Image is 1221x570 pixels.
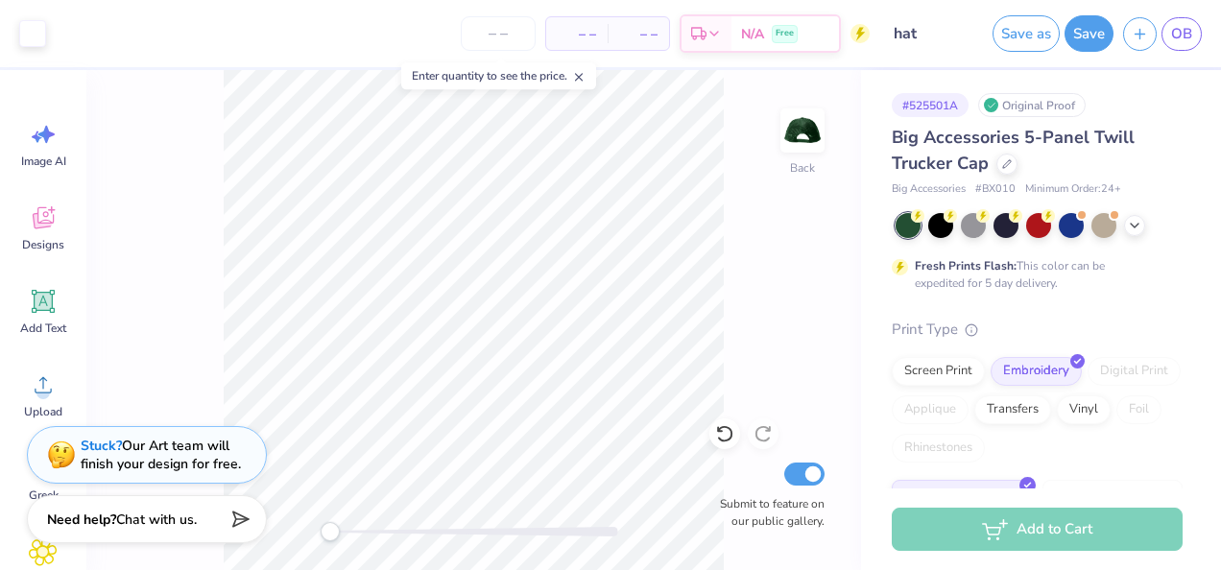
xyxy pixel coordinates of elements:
[879,14,973,53] input: Untitled Design
[892,357,985,386] div: Screen Print
[116,511,197,529] span: Chat with us.
[1057,395,1111,424] div: Vinyl
[1088,357,1181,386] div: Digital Print
[1116,395,1161,424] div: Foil
[892,434,985,463] div: Rhinestones
[1065,15,1113,52] button: Save
[776,27,794,40] span: Free
[47,511,116,529] strong: Need help?
[790,159,815,177] div: Back
[709,495,825,530] label: Submit to feature on our public gallery.
[29,487,59,503] span: Greek
[741,24,764,44] span: N/A
[81,437,122,455] strong: Stuck?
[21,154,66,169] span: Image AI
[915,257,1151,292] div: This color can be expedited for 5 day delivery.
[892,126,1135,175] span: Big Accessories 5-Panel Twill Trucker Cap
[892,395,969,424] div: Applique
[892,181,966,198] span: Big Accessories
[619,24,658,44] span: – –
[1161,17,1202,51] a: OB
[974,395,1051,424] div: Transfers
[1025,181,1121,198] span: Minimum Order: 24 +
[1171,23,1192,45] span: OB
[783,111,822,150] img: Back
[915,258,1017,273] strong: Fresh Prints Flash:
[20,321,66,336] span: Add Text
[978,93,1086,117] div: Original Proof
[993,15,1060,52] button: Save as
[975,181,1016,198] span: # BX010
[892,93,969,117] div: # 525501A
[24,404,62,419] span: Upload
[558,24,596,44] span: – –
[991,357,1082,386] div: Embroidery
[401,62,596,89] div: Enter quantity to see the price.
[22,237,64,252] span: Designs
[81,437,241,473] div: Our Art team will finish your design for free.
[321,522,340,541] div: Accessibility label
[461,16,536,51] input: – –
[892,319,1183,341] div: Print Type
